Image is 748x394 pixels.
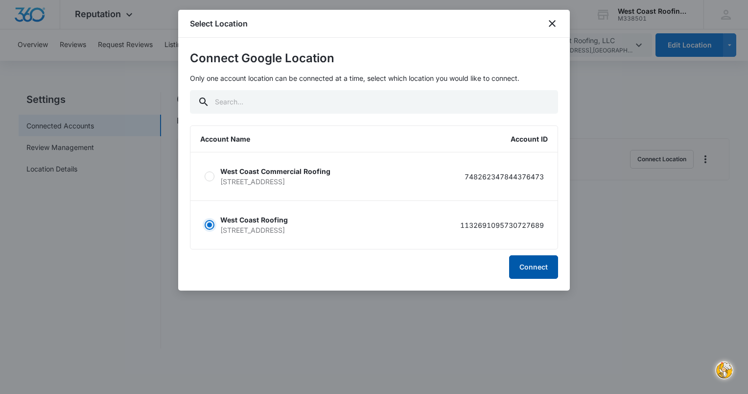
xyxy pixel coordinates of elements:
p: Only one account location can be connected at a time, select which location you would like to con... [190,73,558,83]
p: [STREET_ADDRESS] [220,225,288,235]
p: 1132691095730727689 [460,220,544,230]
input: Search... [190,90,558,114]
p: 748262347844376473 [465,172,544,182]
h1: Select Location [190,18,248,29]
p: West Coast Commercial Roofing [220,166,330,176]
p: [STREET_ADDRESS] [220,176,330,187]
button: close [546,18,558,29]
p: Account ID [511,134,548,144]
h4: Connect Google Location [190,49,558,67]
button: Connect [509,255,558,279]
p: Account Name [200,134,250,144]
p: West Coast Roofing [220,215,288,225]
